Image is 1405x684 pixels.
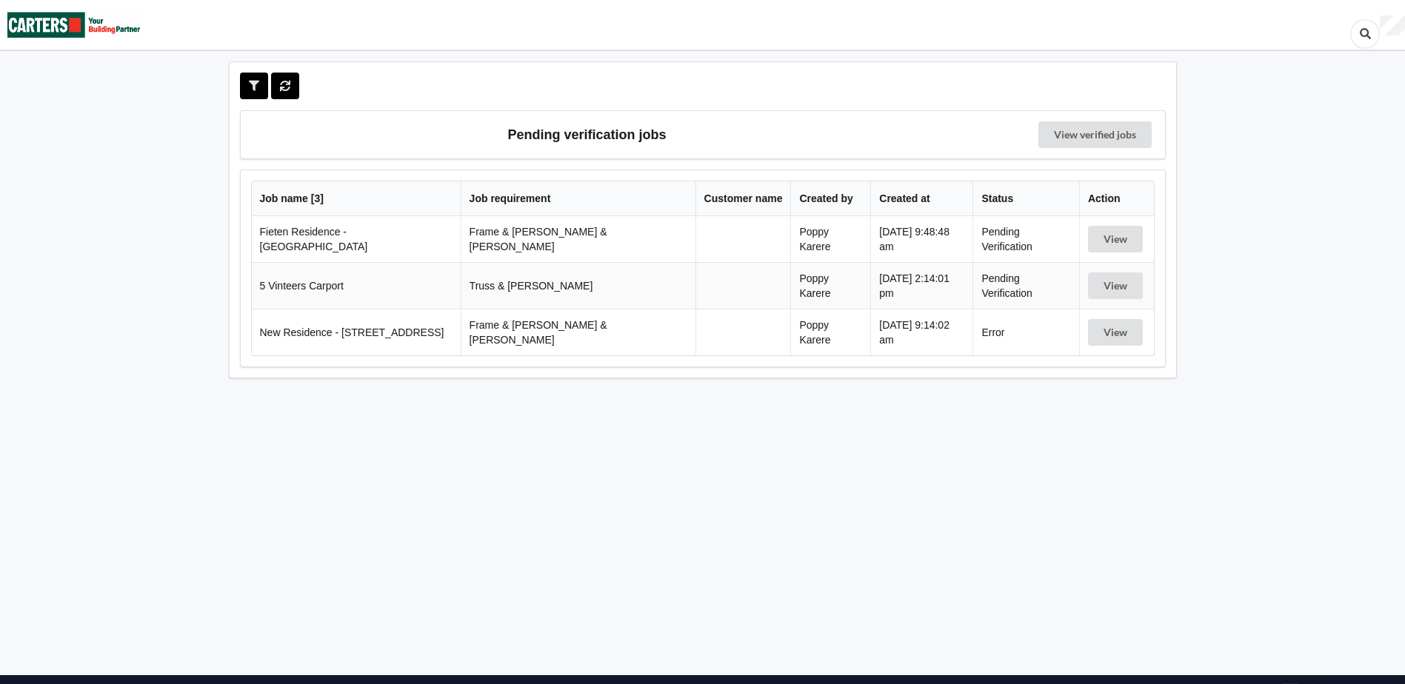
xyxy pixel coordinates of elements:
[790,181,870,216] th: Created by
[252,216,461,262] td: Fieten Residence - [GEOGRAPHIC_DATA]
[972,216,1079,262] td: Pending Verification
[461,309,695,355] td: Frame & [PERSON_NAME] & [PERSON_NAME]
[251,121,924,148] h3: Pending verification jobs
[252,262,461,309] td: 5 Vinteers Carport
[1088,326,1146,338] a: View
[461,262,695,309] td: Truss & [PERSON_NAME]
[1038,121,1152,148] a: View verified jobs
[972,309,1079,355] td: Error
[870,309,972,355] td: [DATE] 9:14:02 am
[790,309,870,355] td: Poppy Karere
[695,181,791,216] th: Customer name
[461,181,695,216] th: Job requirement
[1088,319,1143,346] button: View
[1088,272,1143,299] button: View
[1088,233,1146,245] a: View
[461,216,695,262] td: Frame & [PERSON_NAME] & [PERSON_NAME]
[790,262,870,309] td: Poppy Karere
[972,181,1079,216] th: Status
[1079,181,1154,216] th: Action
[870,262,972,309] td: [DATE] 2:14:01 pm
[7,1,141,49] img: Carters
[972,262,1079,309] td: Pending Verification
[1088,280,1146,292] a: View
[1088,226,1143,252] button: View
[870,216,972,262] td: [DATE] 9:48:48 am
[252,309,461,355] td: New Residence - [STREET_ADDRESS]
[870,181,972,216] th: Created at
[1380,16,1405,36] div: User Profile
[252,181,461,216] th: Job name [ 3 ]
[790,216,870,262] td: Poppy Karere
